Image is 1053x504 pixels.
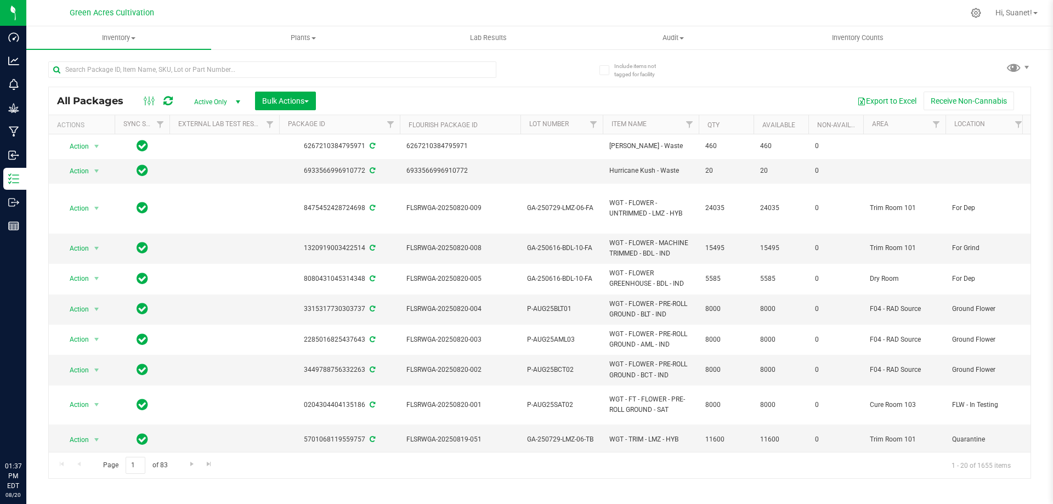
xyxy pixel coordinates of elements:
a: Filter [151,115,169,134]
span: Action [60,397,89,412]
span: 0 [815,335,857,345]
div: 6267210384795971 [278,141,401,151]
span: Green Acres Cultivation [70,8,154,18]
span: WGT - FLOWER - UNTRIMMED - LMZ - HYB [609,198,692,219]
div: 5701068119559757 [278,434,401,445]
span: Audit [581,33,765,43]
a: Location [954,120,985,128]
a: Package ID [288,120,325,128]
span: 5585 [760,274,802,284]
span: select [90,432,104,448]
span: WGT - FLOWER GREENHOUSE - BDL - IND [609,268,692,289]
span: 0 [815,365,857,375]
span: GA-250616-BDL-10-FA [527,243,596,253]
a: Non-Available [817,121,866,129]
span: 24035 [705,203,747,213]
span: Plants [212,33,395,43]
a: Filter [1010,115,1028,134]
span: select [90,241,104,256]
span: 8000 [760,304,802,314]
span: 8000 [705,304,747,314]
span: Action [60,241,89,256]
div: 3315317730303737 [278,304,401,314]
span: 0 [815,434,857,445]
span: For Dep [952,274,1021,284]
span: [PERSON_NAME] - Waste [609,141,692,151]
span: In Sync [137,271,148,286]
inline-svg: Inventory [8,173,19,184]
span: Sync from Compliance System [368,275,375,282]
span: Sync from Compliance System [368,401,375,409]
span: 0 [815,274,857,284]
a: Filter [927,115,946,134]
span: WGT - FLOWER - PRE-ROLL GROUND - BCT - IND [609,359,692,380]
inline-svg: Inbound [8,150,19,161]
span: Trim Room 101 [870,243,939,253]
span: Hi, Suanet! [995,8,1032,17]
a: Filter [585,115,603,134]
span: All Packages [57,95,134,107]
span: Lab Results [455,33,522,43]
span: Action [60,363,89,378]
span: Hurricane Kush - Waste [609,166,692,176]
span: 20 [760,166,802,176]
inline-svg: Outbound [8,197,19,208]
span: In Sync [137,432,148,447]
span: In Sync [137,301,148,316]
span: Sync from Compliance System [368,435,375,443]
span: 8000 [760,365,802,375]
p: 08/20 [5,491,21,499]
input: Search Package ID, Item Name, SKU, Lot or Part Number... [48,61,496,78]
div: 8475452428724698 [278,203,401,213]
span: Sync from Compliance System [368,366,375,373]
span: WGT - TRIM - LMZ - HYB [609,434,692,445]
span: For Grind [952,243,1021,253]
span: FLSRWGA-20250820-001 [406,400,514,410]
span: Inventory Counts [817,33,898,43]
span: 460 [705,141,747,151]
span: 460 [760,141,802,151]
span: select [90,139,104,154]
span: 6267210384795971 [406,141,514,151]
span: 1 - 20 of 1655 items [943,457,1020,473]
span: Action [60,163,89,179]
span: 8000 [705,400,747,410]
span: Quarantine [952,434,1021,445]
a: Plants [211,26,396,49]
span: 6933566996910772 [406,166,514,176]
span: Action [60,332,89,347]
span: select [90,163,104,179]
span: Ground Flower [952,365,1021,375]
span: Bulk Actions [262,97,309,105]
span: Sync from Compliance System [368,142,375,150]
button: Export to Excel [850,92,924,110]
span: WGT - FLOWER - MACHINE TRIMMED - BDL - IND [609,238,692,259]
a: Sync Status [123,120,166,128]
span: Trim Room 101 [870,434,939,445]
span: Sync from Compliance System [368,167,375,174]
span: In Sync [137,397,148,412]
span: Dry Room [870,274,939,284]
span: 0 [815,141,857,151]
span: In Sync [137,240,148,256]
div: Manage settings [969,8,983,18]
span: 24035 [760,203,802,213]
input: 1 [126,457,145,474]
span: GA-250729-LMZ-06-TB [527,434,596,445]
span: FLSRWGA-20250820-005 [406,274,514,284]
span: Action [60,139,89,154]
div: 0204304404135186 [278,400,401,410]
span: Sync from Compliance System [368,244,375,252]
span: 0 [815,400,857,410]
a: Audit [581,26,766,49]
span: Action [60,432,89,448]
span: select [90,302,104,317]
div: Actions [57,121,110,129]
span: 15495 [760,243,802,253]
a: External Lab Test Result [178,120,264,128]
span: P-AUG25SAT02 [527,400,596,410]
span: Sync from Compliance System [368,204,375,212]
span: In Sync [137,362,148,377]
span: FLW - In Testing [952,400,1021,410]
a: Inventory Counts [766,26,950,49]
